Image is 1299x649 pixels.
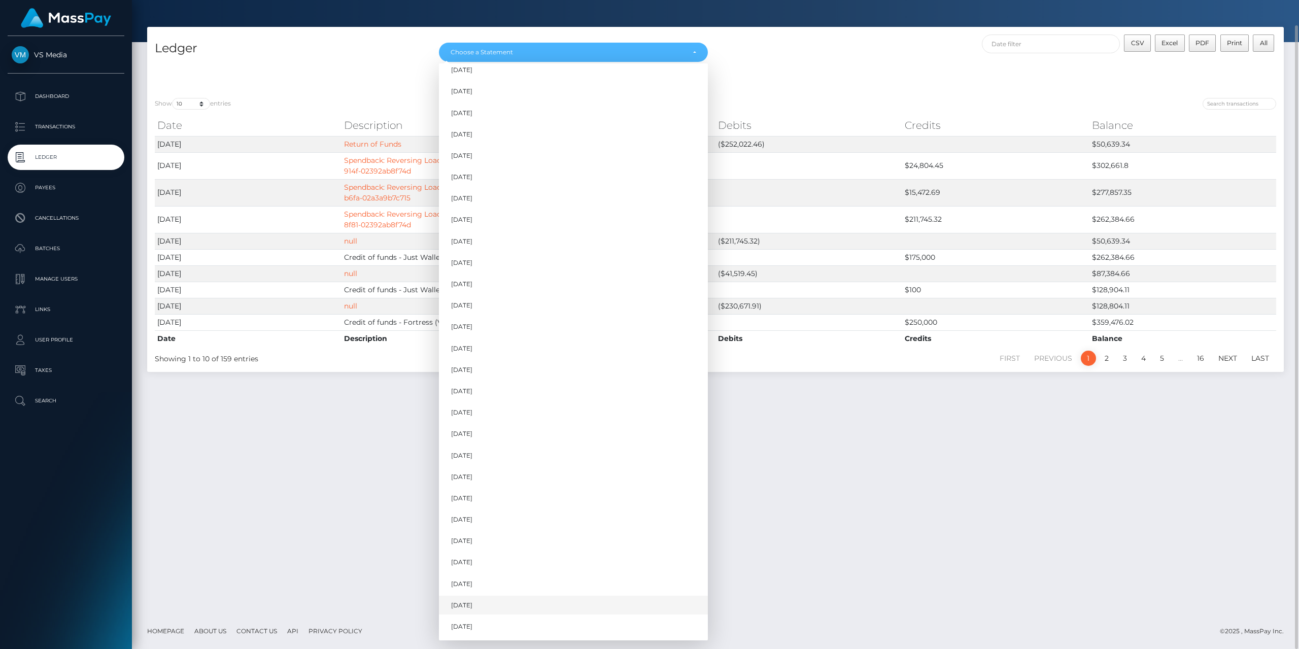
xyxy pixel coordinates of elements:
th: Balance [1089,115,1276,135]
span: [DATE] [451,494,472,503]
p: Search [12,393,120,408]
span: [DATE] [451,301,472,310]
span: [DATE] [451,558,472,567]
p: Batches [12,241,120,256]
th: Credits [902,330,1089,347]
th: Description [341,330,528,347]
img: VS Media [12,46,29,63]
td: [DATE] [155,298,341,314]
span: [DATE] [451,451,472,460]
p: Payees [12,180,120,195]
div: Choose a Statement [451,48,685,56]
a: 5 [1154,351,1170,366]
span: [DATE] [451,194,472,203]
td: $250,000 [902,314,1089,330]
td: [DATE] [155,206,341,233]
span: [DATE] [451,237,472,246]
th: Balance [1089,330,1276,347]
a: Taxes [8,358,124,383]
p: Cancellations [12,211,120,226]
th: Description [341,115,528,135]
p: User Profile [12,332,120,348]
img: MassPay Logo [21,8,111,28]
td: [DATE] [155,314,341,330]
td: ($41,519.45) [715,265,902,282]
span: [DATE] [451,430,472,439]
th: Debits [715,115,902,135]
td: $50,639.34 [1089,136,1276,152]
a: Next [1213,351,1243,366]
a: Last [1246,351,1275,366]
td: $128,904.11 [1089,282,1276,298]
span: [DATE] [451,216,472,225]
td: $24,804.45 [902,152,1089,179]
a: Dashboard [8,84,124,109]
button: CSV [1124,35,1151,52]
select: Showentries [172,98,210,110]
a: Spendback: Reversing Load 5bf35d6c-d66a-11ee-b6fa-02a3a9b7c715 [344,183,515,202]
td: $100 [902,282,1089,298]
span: [DATE] [451,130,472,139]
td: ($252,022.46) [715,136,902,152]
td: $15,472.69 [902,179,1089,206]
a: Contact Us [232,623,281,639]
a: Cancellations [8,206,124,231]
a: null [344,269,357,278]
td: $277,857.35 [1089,179,1276,206]
a: Privacy Policy [304,623,366,639]
a: Batches [8,236,124,261]
div: Showing 1 to 10 of 159 entries [155,350,613,364]
a: Manage Users [8,266,124,292]
p: Links [12,302,120,317]
a: User Profile [8,327,124,353]
button: PDF [1189,35,1216,52]
td: [DATE] [155,282,341,298]
span: PDF [1195,39,1209,47]
td: [DATE] [155,233,341,249]
td: ($211,745.32) [715,233,902,249]
td: [DATE] [155,249,341,265]
a: About Us [190,623,230,639]
span: [DATE] [451,515,472,524]
td: Credit of funds - Just Wallet [341,249,528,265]
td: [DATE] [155,265,341,282]
button: Choose a Statement [439,43,708,62]
a: Ledger [8,145,124,170]
span: [DATE] [451,387,472,396]
span: [DATE] [451,344,472,353]
td: [DATE] [155,179,341,206]
a: Search [8,388,124,414]
a: API [283,623,302,639]
th: Credits [902,115,1089,135]
span: [DATE] [451,472,472,482]
a: null [344,236,357,246]
td: $50,639.34 [1089,233,1276,249]
td: $359,476.02 [1089,314,1276,330]
a: Homepage [143,623,188,639]
span: Print [1227,39,1242,47]
span: [DATE] [451,601,472,610]
a: 16 [1191,351,1210,366]
a: Links [8,297,124,322]
a: 3 [1117,351,1133,366]
h4: Ledger [155,40,424,57]
span: Excel [1161,39,1178,47]
span: VS Media [8,50,124,59]
label: Show entries [155,98,231,110]
span: [DATE] [451,109,472,118]
a: Payees [8,175,124,200]
td: ($230,671.91) [715,298,902,314]
button: Print [1220,35,1249,52]
a: 4 [1136,351,1151,366]
a: Spendback: Reversing Load 34f766cc-e186-11ee-914f-02392ab8f74d [344,156,513,176]
a: Spendback: Reversing Load eaa7f46e-e24e-11ee-8f81-02392ab8f74d [344,210,513,229]
td: Credit of funds - Just Wallet [341,282,528,298]
th: Date [155,115,341,135]
span: [DATE] [451,173,472,182]
span: All [1260,39,1268,47]
td: $175,000 [902,249,1089,265]
td: $87,384.66 [1089,265,1276,282]
span: [DATE] [451,151,472,160]
a: null [344,301,357,311]
a: 1 [1081,351,1096,366]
